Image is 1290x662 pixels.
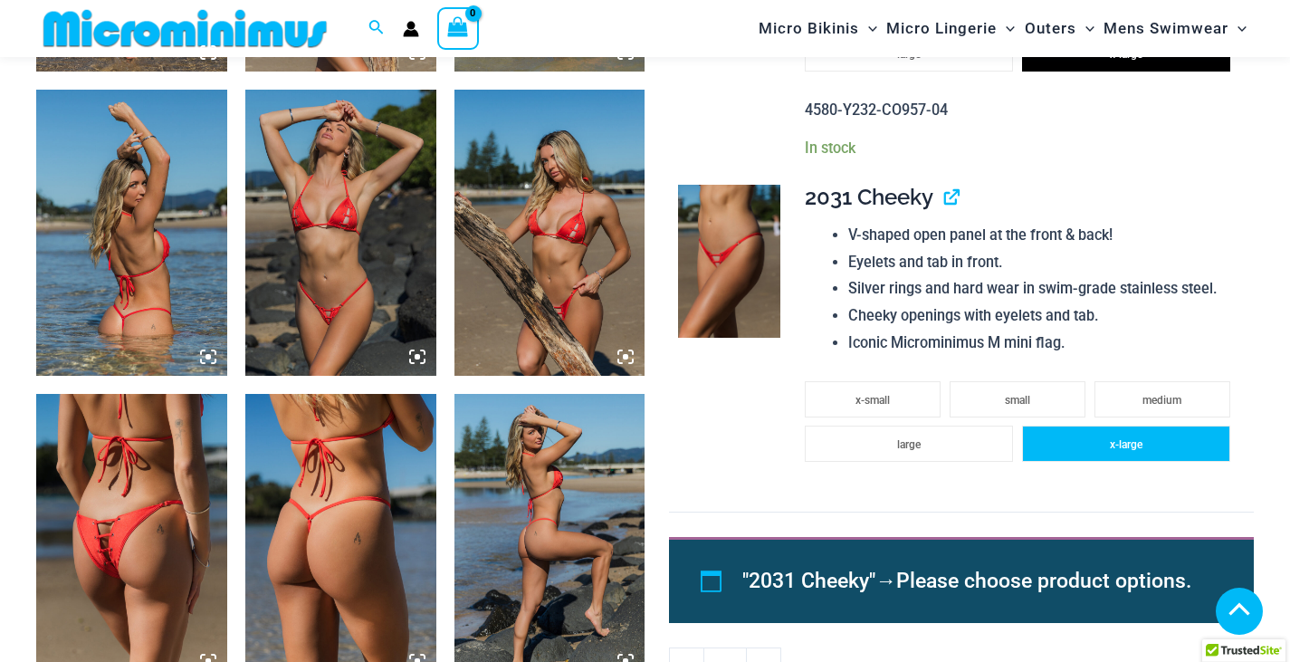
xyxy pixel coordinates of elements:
span: "2031 Cheeky" [742,569,875,593]
span: Menu Toggle [1076,5,1094,52]
span: Menu Toggle [1228,5,1247,52]
img: Link Tangello 3070 Tri Top 2031 Cheeky [454,90,645,376]
p: In stock [805,139,1239,158]
img: Link Tangello 2031 Cheeky [678,185,780,338]
a: Micro BikinisMenu ToggleMenu Toggle [754,5,882,52]
nav: Site Navigation [751,3,1254,54]
span: Micro Lingerie [886,5,997,52]
span: medium [1142,394,1181,407]
li: Eyelets and tab in front. [848,249,1239,276]
a: Mens SwimwearMenu ToggleMenu Toggle [1099,5,1251,52]
span: Menu Toggle [859,5,877,52]
span: Please choose product options. [896,569,1191,593]
span: Micro Bikinis [759,5,859,52]
a: OutersMenu ToggleMenu Toggle [1020,5,1099,52]
li: x-small [805,381,941,417]
span: x-large [1110,438,1142,451]
a: Account icon link [403,21,419,37]
li: medium [1094,381,1230,417]
span: small [1005,394,1030,407]
a: View Shopping Cart, empty [437,7,479,49]
a: Search icon link [368,17,385,40]
li: small [950,381,1085,417]
img: MM SHOP LOGO FLAT [36,8,334,49]
li: → [742,561,1212,602]
img: Link Tangello 3070 Tri Top 4580 Micro [36,90,227,376]
li: Iconic Microminimus M mini flag. [848,330,1239,357]
li: V-shaped open panel at the front & back! [848,222,1239,249]
p: 4580-Y232-CO957-04 [805,97,1239,124]
li: Cheeky openings with eyelets and tab. [848,302,1239,330]
span: large [897,438,921,451]
span: Mens Swimwear [1104,5,1228,52]
li: large [805,426,1013,462]
li: Silver rings and hard wear in swim-grade stainless steel. [848,275,1239,302]
span: 2031 Cheeky [805,184,933,210]
span: Outers [1025,5,1076,52]
img: Link Tangello 3070 Tri Top 4580 Micro [245,90,436,376]
a: Micro LingerieMenu ToggleMenu Toggle [882,5,1019,52]
li: x-large [1022,426,1230,462]
span: x-small [855,394,890,407]
span: Menu Toggle [997,5,1015,52]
